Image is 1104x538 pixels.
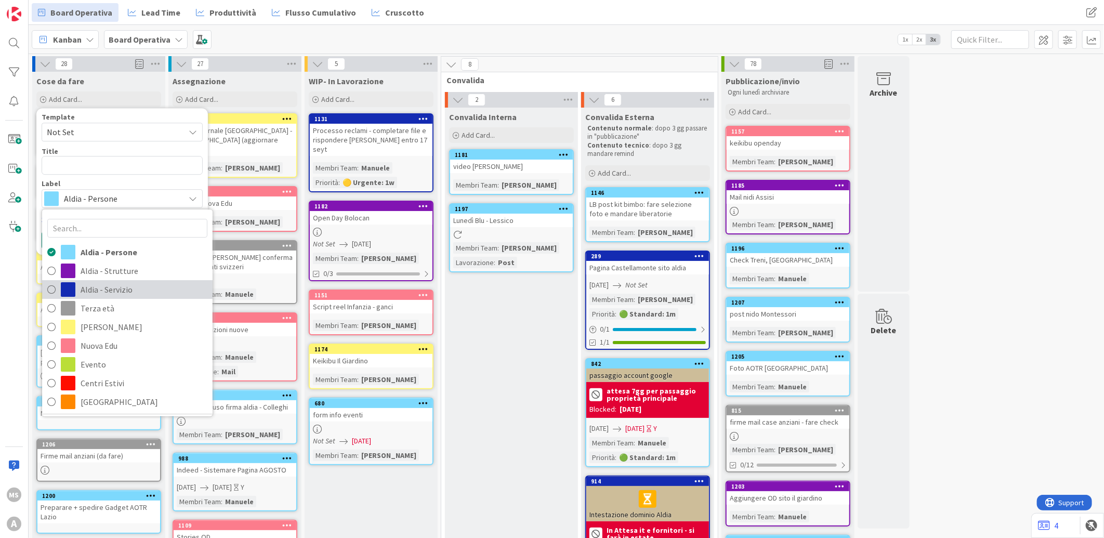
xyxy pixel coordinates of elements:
[730,511,774,522] div: Membri Team
[266,3,362,22] a: Flusso Cumulativo
[634,227,635,238] span: :
[310,408,432,422] div: form info eventi
[455,151,573,159] div: 1181
[109,34,170,45] b: Board Operativa
[219,366,238,377] div: Mail
[727,181,849,204] div: 1185Mail nidi Assisi
[598,168,631,178] span: Add Card...
[385,6,424,19] span: Cruscotto
[589,227,634,238] div: Membri Team
[310,114,432,156] div: 1131Processo reclami - completare file e rispondere [PERSON_NAME] entro 17 seyt
[450,150,573,160] div: 1181
[731,182,849,189] div: 1185
[7,7,21,21] img: Visit kanbanzone.com
[213,482,232,493] span: [DATE]
[42,280,213,299] a: Aldia - Servizio
[731,299,849,306] div: 1207
[313,162,357,174] div: Membri Team
[313,239,335,248] i: Not Set
[591,478,709,485] div: 914
[321,95,354,104] span: Add Card...
[926,34,940,45] span: 3x
[870,86,898,99] div: Archive
[313,450,357,461] div: Membri Team
[591,253,709,260] div: 289
[730,219,774,230] div: Membri Team
[731,245,849,252] div: 1196
[37,303,160,317] div: Articolo Ritornare al nido (settembre)
[53,33,82,46] span: Kanban
[586,477,709,486] div: 914
[625,423,645,434] span: [DATE]
[222,216,283,228] div: [PERSON_NAME]
[221,162,222,174] span: :
[81,375,207,391] span: Centri Estivi
[453,257,494,268] div: Lavorazione
[42,441,160,448] div: 1206
[42,147,58,156] label: Title
[727,298,849,307] div: 1207
[774,381,776,392] span: :
[222,429,283,440] div: [PERSON_NAME]
[586,252,709,274] div: 289Pagina Castellamonte sito aldia
[731,128,849,135] div: 1157
[727,482,849,491] div: 1203
[22,2,47,14] span: Support
[37,397,160,406] div: 1208
[37,336,160,346] div: 1209
[64,191,179,206] span: Aldia - Persone
[174,391,296,414] div: 1193Fare check uso firma aldia - Colleghi
[776,273,809,284] div: Manuele
[141,6,180,19] span: Lead Time
[586,198,709,220] div: LB post kit bimbo: fare selezione foto e mandare liberatorie
[174,391,296,400] div: 1193
[774,511,776,522] span: :
[177,496,221,507] div: Membri Team
[221,288,222,300] span: :
[726,76,800,86] span: Pubblicazione/invio
[81,394,207,410] span: [GEOGRAPHIC_DATA]
[497,179,499,191] span: :
[730,156,774,167] div: Membri Team
[446,75,705,85] span: Convalida
[607,387,706,402] b: attesa 7gg per passaggio proprietà principale
[776,327,836,338] div: [PERSON_NAME]
[42,180,60,187] span: Label
[174,313,296,323] div: 204
[586,369,709,382] div: passaggio account google
[81,300,207,316] span: Terza età
[499,179,559,191] div: [PERSON_NAME]
[174,323,296,336] div: Mail convenzioni nuove
[455,205,573,213] div: 1197
[731,407,849,414] div: 815
[450,204,573,214] div: 1197
[314,346,432,353] div: 1174
[217,366,219,377] span: :
[727,298,849,321] div: 1207post nido Montessori
[310,202,432,211] div: 1182
[81,357,207,372] span: Evento
[222,162,283,174] div: [PERSON_NAME]
[357,253,359,264] span: :
[615,452,616,463] span: :
[589,308,615,320] div: Priorità
[727,415,849,429] div: firme mail case anziani - fare check
[222,351,256,363] div: Manuele
[185,95,218,104] span: Add Card...
[357,320,359,331] span: :
[55,58,73,70] span: 28
[241,482,244,493] div: Y
[338,177,340,188] span: :
[81,319,207,335] span: [PERSON_NAME]
[42,336,213,355] a: Nuova Edu
[774,156,776,167] span: :
[173,76,226,86] span: Assegnazione
[774,219,776,230] span: :
[42,392,213,411] a: [GEOGRAPHIC_DATA]
[191,58,209,70] span: 27
[47,219,207,238] input: Search...
[222,496,256,507] div: Manuele
[37,440,160,449] div: 1206
[586,323,709,336] div: 0/1
[731,353,849,360] div: 1205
